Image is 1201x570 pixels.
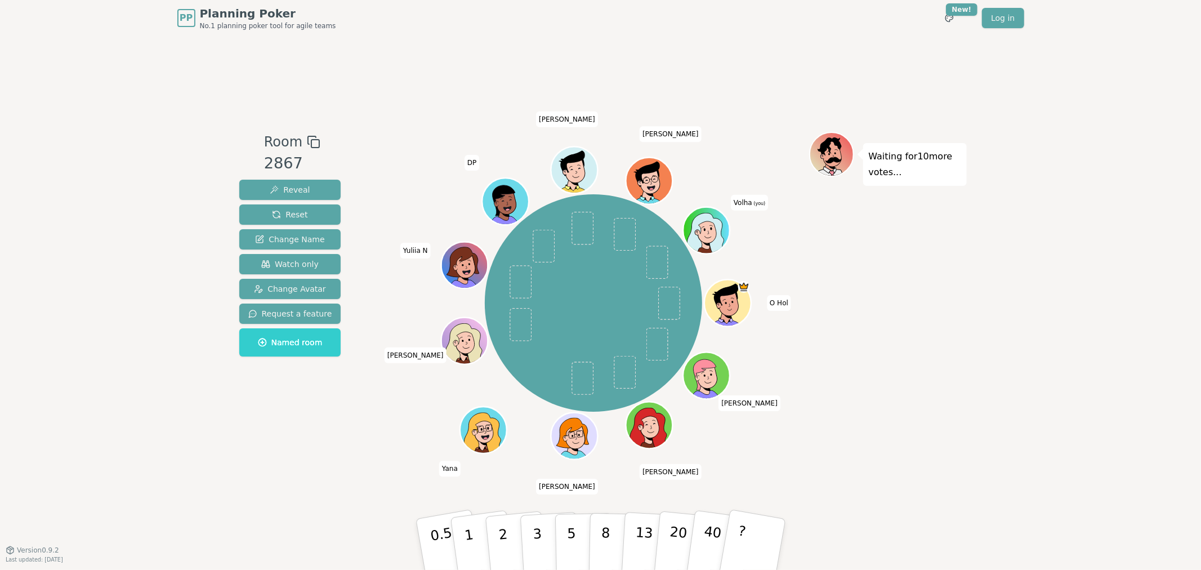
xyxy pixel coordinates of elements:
span: No.1 planning poker tool for agile teams [200,21,336,30]
span: Request a feature [248,308,332,319]
button: Reveal [239,180,341,200]
span: Click to change your name [385,348,447,363]
div: New! [946,3,978,16]
a: Log in [982,8,1024,28]
button: Version0.9.2 [6,546,59,555]
button: Reset [239,204,341,225]
span: Click to change your name [465,155,479,171]
span: Click to change your name [640,464,702,480]
button: Named room [239,328,341,357]
span: Last updated: [DATE] [6,556,63,563]
span: Change Name [255,234,324,245]
span: Click to change your name [718,395,780,411]
span: Click to change your name [536,479,598,495]
button: Request a feature [239,304,341,324]
button: Change Avatar [239,279,341,299]
span: Click to change your name [731,195,768,211]
span: Click to change your name [400,243,431,259]
span: Reset [272,209,307,220]
span: Named room [258,337,323,348]
span: Click to change your name [536,112,598,127]
button: Click to change your avatar [685,208,729,252]
span: O Hol is the host [738,281,750,293]
span: Version 0.9.2 [17,546,59,555]
button: Change Name [239,229,341,250]
span: Watch only [261,259,319,270]
span: Room [264,132,302,152]
button: Watch only [239,254,341,274]
span: Click to change your name [439,461,461,477]
span: Planning Poker [200,6,336,21]
span: Reveal [270,184,310,195]
p: Waiting for 10 more votes... [869,149,961,180]
span: Click to change your name [767,295,791,311]
div: 2867 [264,152,320,175]
span: (you) [752,201,766,206]
button: New! [939,8,959,28]
span: Change Avatar [254,283,326,295]
span: Click to change your name [640,126,702,142]
a: PPPlanning PokerNo.1 planning poker tool for agile teams [177,6,336,30]
span: PP [180,11,193,25]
